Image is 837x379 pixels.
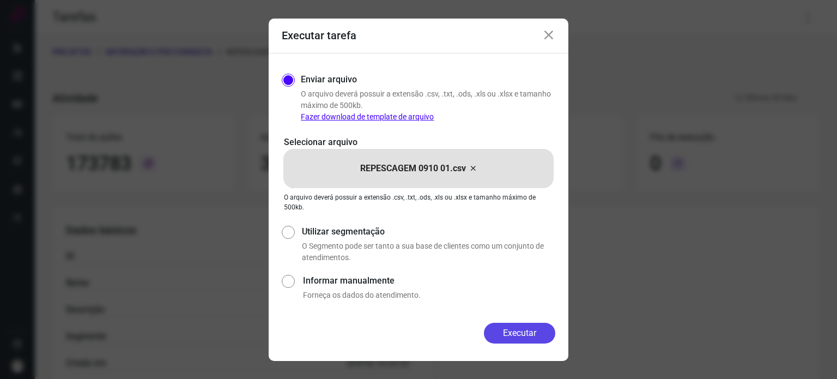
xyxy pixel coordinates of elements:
p: REPESCAGEM 0910 01.csv [360,162,466,175]
label: Informar manualmente [303,274,555,287]
p: Selecionar arquivo [284,136,553,149]
p: Forneça os dados do atendimento. [303,290,555,301]
h3: Executar tarefa [282,29,356,42]
p: O arquivo deverá possuir a extensão .csv, .txt, .ods, .xls ou .xlsx e tamanho máximo de 500kb. [301,88,555,123]
label: Enviar arquivo [301,73,357,86]
button: Executar [484,323,555,344]
p: O arquivo deverá possuir a extensão .csv, .txt, .ods, .xls ou .xlsx e tamanho máximo de 500kb. [284,192,553,212]
label: Utilizar segmentação [302,225,555,238]
p: O Segmento pode ser tanto a sua base de clientes como um conjunto de atendimentos. [302,240,555,263]
a: Fazer download de template de arquivo [301,112,434,121]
